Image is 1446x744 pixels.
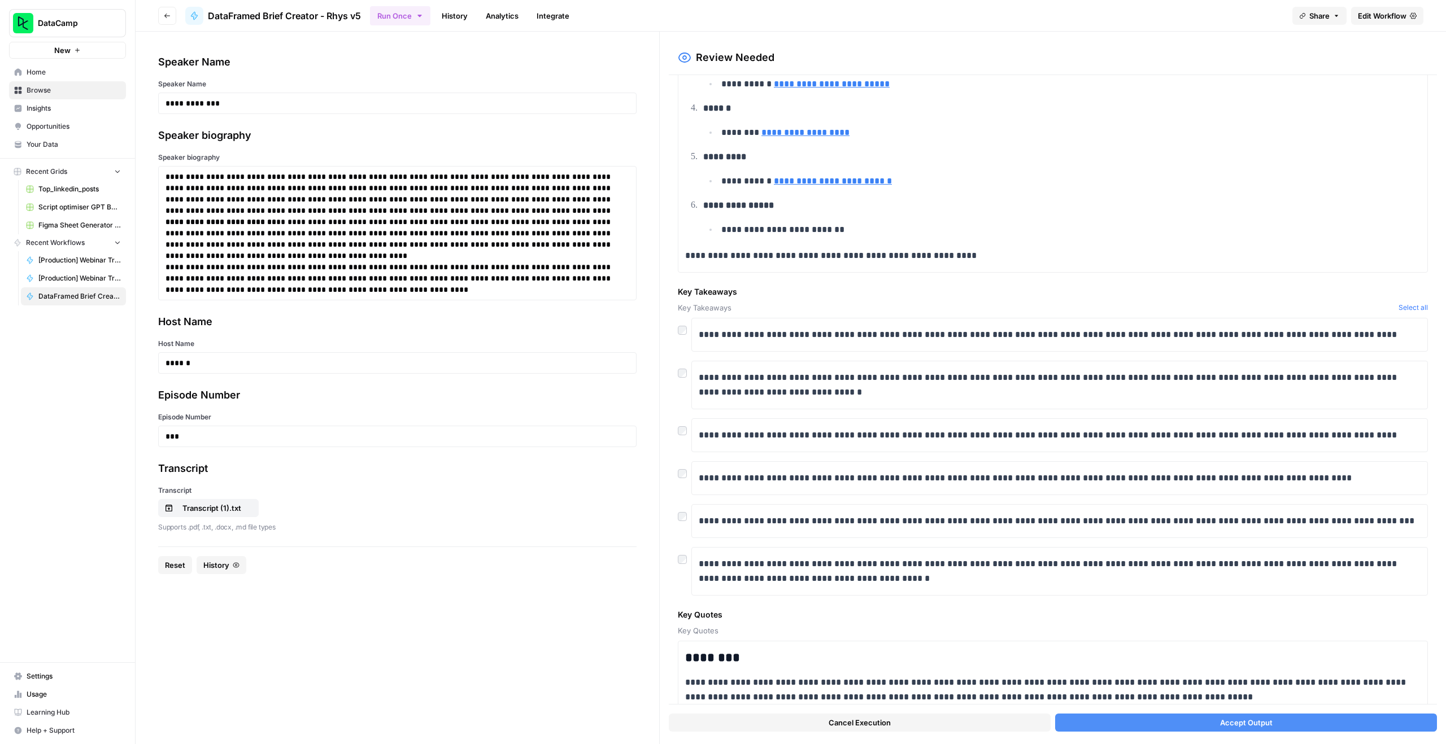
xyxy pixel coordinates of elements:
[1292,7,1347,25] button: Share
[1351,7,1423,25] a: Edit Workflow
[21,269,126,287] a: [Production] Webinar Transcription and Summary for the
[26,238,85,248] span: Recent Workflows
[158,152,637,163] label: Speaker biography
[27,707,121,717] span: Learning Hub
[9,721,126,739] button: Help + Support
[9,81,126,99] a: Browse
[9,99,126,117] a: Insights
[158,485,637,496] label: Transcript
[1055,714,1437,732] button: Accept Output
[9,685,126,703] a: Usage
[176,502,248,514] p: Transcript (1).txt
[678,625,1428,636] span: Key Quotes
[1220,717,1273,728] span: Accept Output
[165,559,185,571] span: Reset
[158,128,637,143] div: Speaker biography
[669,714,1051,732] button: Cancel Execution
[38,255,121,265] span: [Production] Webinar Transcription and Summary ([PERSON_NAME])
[27,689,121,699] span: Usage
[208,9,361,23] span: DataFramed Brief Creator - Rhys v5
[27,671,121,681] span: Settings
[26,167,67,177] span: Recent Grids
[158,461,637,476] div: Transcript
[27,725,121,736] span: Help + Support
[158,54,637,70] div: Speaker Name
[21,216,126,234] a: Figma Sheet Generator for Social
[38,184,121,194] span: Top_linkedin_posts
[9,135,126,154] a: Your Data
[1309,10,1330,21] span: Share
[27,103,121,113] span: Insights
[27,85,121,95] span: Browse
[9,117,126,135] a: Opportunities
[27,139,121,150] span: Your Data
[158,339,637,349] label: Host Name
[9,9,126,37] button: Workspace: DataCamp
[158,412,637,422] label: Episode Number
[9,42,126,59] button: New
[9,63,126,81] a: Home
[696,50,774,65] h2: Review Needed
[158,79,637,89] label: Speaker Name
[158,522,637,533] p: Supports .pdf, .txt, .docx, .md file types
[203,559,229,571] span: History
[9,163,126,180] button: Recent Grids
[197,556,246,574] button: History
[530,7,576,25] a: Integrate
[27,67,121,77] span: Home
[678,286,1394,297] span: Key Takeaways
[678,302,1394,313] span: Key Takeaways
[38,273,121,283] span: [Production] Webinar Transcription and Summary for the
[21,251,126,269] a: [Production] Webinar Transcription and Summary ([PERSON_NAME])
[158,387,637,403] div: Episode Number
[9,234,126,251] button: Recent Workflows
[38,220,121,230] span: Figma Sheet Generator for Social
[678,609,1428,620] span: Key Quotes
[21,287,126,305] a: DataFramed Brief Creator - Rhys v5
[38,202,121,212] span: Script optimiser GPT Build V2 Grid
[1399,302,1428,313] button: Select all
[370,6,430,25] button: Run Once
[9,667,126,685] a: Settings
[9,703,126,721] a: Learning Hub
[185,7,361,25] a: DataFramed Brief Creator - Rhys v5
[158,499,259,517] button: Transcript (1).txt
[21,180,126,198] a: Top_linkedin_posts
[38,17,106,29] span: DataCamp
[13,13,33,33] img: DataCamp Logo
[27,121,121,132] span: Opportunities
[21,198,126,216] a: Script optimiser GPT Build V2 Grid
[479,7,525,25] a: Analytics
[829,717,891,728] span: Cancel Execution
[158,314,637,330] div: Host Name
[38,291,121,301] span: DataFramed Brief Creator - Rhys v5
[54,45,71,56] span: New
[1358,10,1406,21] span: Edit Workflow
[435,7,474,25] a: History
[158,556,192,574] button: Reset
